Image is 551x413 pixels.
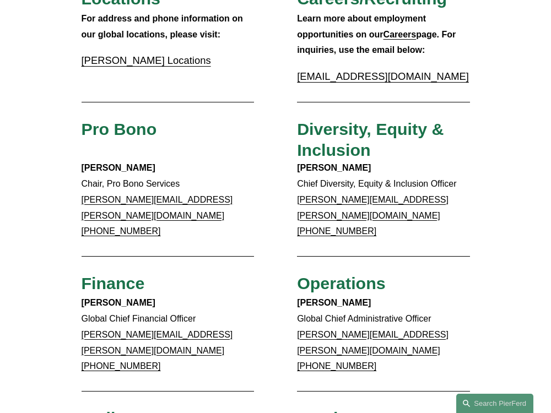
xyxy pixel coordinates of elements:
p: Chair, Pro Bono Services [82,160,254,240]
span: Operations [297,274,385,292]
span: Finance [82,274,145,292]
span: Pro Bono [82,119,157,138]
a: [PHONE_NUMBER] [82,226,161,236]
a: Search this site [456,394,533,413]
strong: [PERSON_NAME] [82,163,155,172]
a: [PERSON_NAME][EMAIL_ADDRESS][PERSON_NAME][DOMAIN_NAME] [82,195,233,220]
a: [PERSON_NAME][EMAIL_ADDRESS][PERSON_NAME][DOMAIN_NAME] [297,195,449,220]
a: [PHONE_NUMBER] [82,361,161,371]
strong: Learn more about employment opportunities on our [297,14,428,39]
strong: For address and phone information on our global locations, please visit: [82,14,246,39]
p: Global Chief Financial Officer [82,295,254,374]
a: [PERSON_NAME][EMAIL_ADDRESS][PERSON_NAME][DOMAIN_NAME] [82,330,233,355]
p: Global Chief Administrative Officer [297,295,469,374]
strong: [PERSON_NAME] [82,298,155,307]
a: [PHONE_NUMBER] [297,226,376,236]
a: Careers [383,30,417,39]
a: [EMAIL_ADDRESS][DOMAIN_NAME] [297,70,469,82]
a: [PERSON_NAME][EMAIL_ADDRESS][PERSON_NAME][DOMAIN_NAME] [297,330,449,355]
strong: [PERSON_NAME] [297,163,371,172]
span: Diversity, Equity & Inclusion [297,119,449,159]
a: [PERSON_NAME] Locations [82,55,211,66]
p: Chief Diversity, Equity & Inclusion Officer [297,160,469,240]
a: [PHONE_NUMBER] [297,361,376,371]
strong: [PERSON_NAME] [297,298,371,307]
